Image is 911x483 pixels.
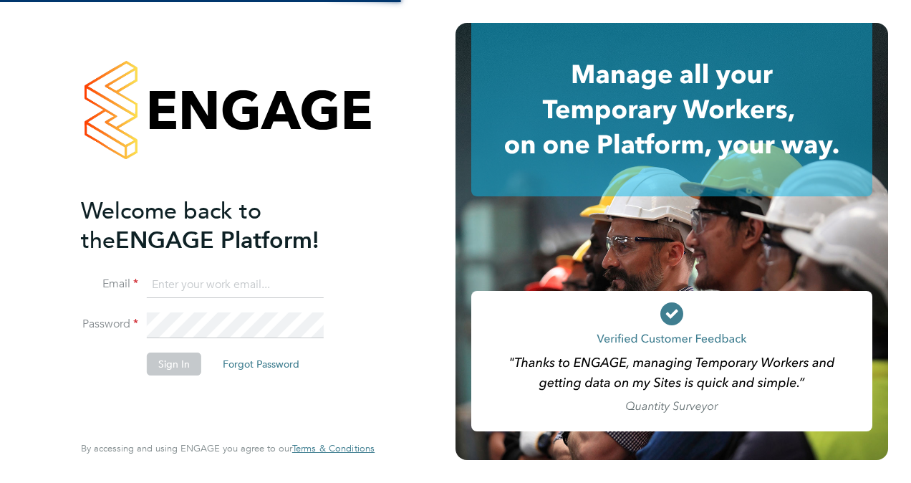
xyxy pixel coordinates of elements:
label: Email [81,277,138,292]
span: By accessing and using ENGAGE you agree to our [81,442,375,454]
label: Password [81,317,138,332]
span: Welcome back to the [81,197,261,254]
button: Sign In [147,353,201,376]
a: Terms & Conditions [292,443,375,454]
span: Terms & Conditions [292,442,375,454]
button: Forgot Password [211,353,311,376]
h2: ENGAGE Platform! [81,196,360,255]
input: Enter your work email... [147,272,324,298]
